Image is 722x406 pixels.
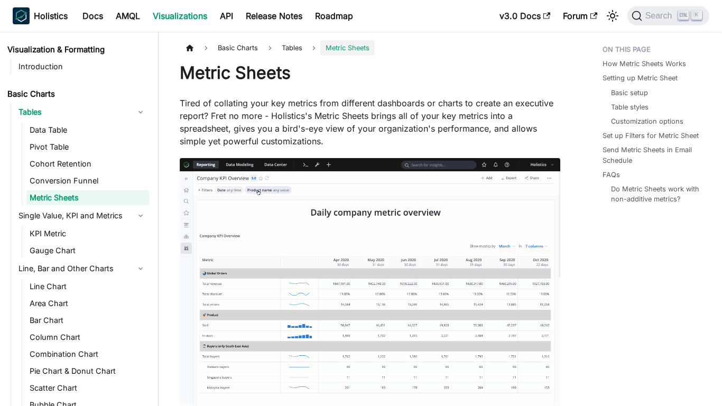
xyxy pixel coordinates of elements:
[611,116,683,126] a: Customization options
[212,40,263,56] span: Basic Charts
[611,102,649,112] a: Table styles
[642,11,679,21] span: Search
[493,7,557,24] a: v3.0 Docs
[557,7,604,24] a: Forum
[109,7,146,24] a: AMQL
[26,347,149,362] a: Combination Chart
[4,42,149,57] a: Visualization & Formatting
[180,97,560,147] p: Tired of collating your key metrics from different dashboards or charts to create an executive re...
[26,279,149,294] a: Line Chart
[276,40,308,56] span: Tables
[239,7,309,24] a: Release Notes
[611,184,701,204] a: Do Metric Sheets work with non-additive metrics?
[15,260,149,277] a: Line, Bar and Other Charts
[320,40,375,56] span: Metric Sheets
[26,226,149,241] a: KPI Metric
[34,10,68,22] b: Holistics
[309,7,359,24] a: Roadmap
[15,207,149,224] a: Single Value, KPI and Metrics
[4,87,149,101] a: Basic Charts
[26,243,149,258] a: Gauge Chart
[604,7,621,24] button: Switch between dark and light mode (currently light mode)
[26,140,149,154] a: Pivot Table
[26,364,149,379] a: Pie Chart & Donut Chart
[603,131,699,141] a: Set up Filters for Metric Sheet
[691,11,702,20] kbd: K
[603,145,706,165] a: Send Metric Sheets in Email Schedule
[26,313,149,328] a: Bar Chart
[13,7,68,24] a: HolisticsHolistics
[26,190,149,205] a: Metric Sheets
[26,296,149,311] a: Area Chart
[180,62,560,84] h1: Metric Sheets
[146,7,214,24] a: Visualizations
[603,73,678,83] a: Setting up Metric Sheet
[15,59,149,74] a: Introduction
[603,170,620,180] a: FAQs
[26,330,149,345] a: Column Chart
[15,104,149,121] a: Tables
[180,40,560,56] nav: Breadcrumbs
[26,173,149,188] a: Conversion Funnel
[26,381,149,395] a: Scatter Chart
[26,123,149,137] a: Data Table
[627,6,709,25] button: Search (Ctrl+K)
[13,7,30,24] img: Holistics
[180,40,200,56] a: Home page
[214,7,239,24] a: API
[611,88,648,98] a: Basic setup
[26,156,149,171] a: Cohort Retention
[76,7,109,24] a: Docs
[603,59,686,69] a: How Metric Sheets Works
